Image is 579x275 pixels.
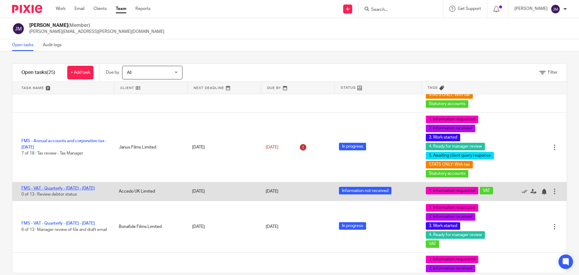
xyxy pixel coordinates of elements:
[12,5,42,13] img: Pixie
[21,69,55,76] h1: Open tasks
[186,185,259,197] div: [DATE]
[339,143,366,150] span: In progress
[341,85,356,90] span: Status
[480,187,493,194] span: VAT
[551,4,560,14] img: svg%3E
[67,66,93,79] a: + Add task
[135,6,150,12] a: Reports
[426,265,475,272] span: 2. Information received
[426,91,473,99] span: STATS ONLY: With tax
[93,6,107,12] a: Clients
[29,29,164,35] p: [PERSON_NAME][EMAIL_ADDRESS][PERSON_NAME][DOMAIN_NAME]
[266,189,278,193] span: [DATE]
[29,22,164,29] h2: [PERSON_NAME]
[21,228,107,232] span: 6 of 13 · Manager review of file and draft email
[548,70,558,75] span: Filter
[371,7,425,13] input: Search
[21,193,77,197] span: 0 of 13 · Review debtor status
[426,161,473,168] span: STATS ONLY: With tax
[21,186,95,190] a: FMS - VAT - Quarterly - [DATE] - [DATE]
[74,6,84,12] a: Email
[426,143,485,150] span: 4. Ready for manager review
[426,100,468,108] span: Statutory accounts
[426,204,478,212] span: 1. Information requested
[426,231,485,239] span: 4. Ready for manager review
[426,187,478,194] span: 1. Information requested
[266,145,278,149] span: [DATE]
[116,6,126,12] a: Team
[426,116,478,123] span: 1. Information requested
[339,222,366,230] span: In progress
[514,6,548,12] p: [PERSON_NAME]
[266,225,278,229] span: [DATE]
[426,213,475,221] span: 2. Information received
[113,141,186,153] div: Janus Films Limited
[68,23,90,28] span: (Member)
[12,22,25,35] img: svg%3E
[113,185,186,197] div: Accedo UK Limited
[426,240,439,248] span: VAT
[186,221,259,233] div: [DATE]
[43,39,66,51] a: Audit logs
[186,141,259,153] div: [DATE]
[339,187,391,194] span: Information not received
[21,139,107,149] a: FMS - Annual accounts and corporation tax - [DATE]
[56,6,65,12] a: Work
[426,125,475,132] span: 2. Information received
[426,170,468,177] span: Statutory accounts
[127,71,131,75] span: All
[426,134,460,141] span: 3. Work started
[21,151,83,155] span: 7 of 18 · Tax review - Tax Manager
[428,85,438,90] span: Tags
[426,152,494,159] span: 5. Awaiting client query response
[458,7,481,11] span: Get Support
[426,222,460,230] span: 3. Work started
[12,39,38,51] a: Open tasks
[106,69,119,75] p: Due by
[21,221,95,225] a: FMS - VAT - Quarterly - [DATE] - [DATE]
[521,188,530,194] a: Mark as done
[426,256,478,263] span: 1. Information requested
[47,70,55,75] span: (25)
[113,221,186,233] div: Bonafide Films Limited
